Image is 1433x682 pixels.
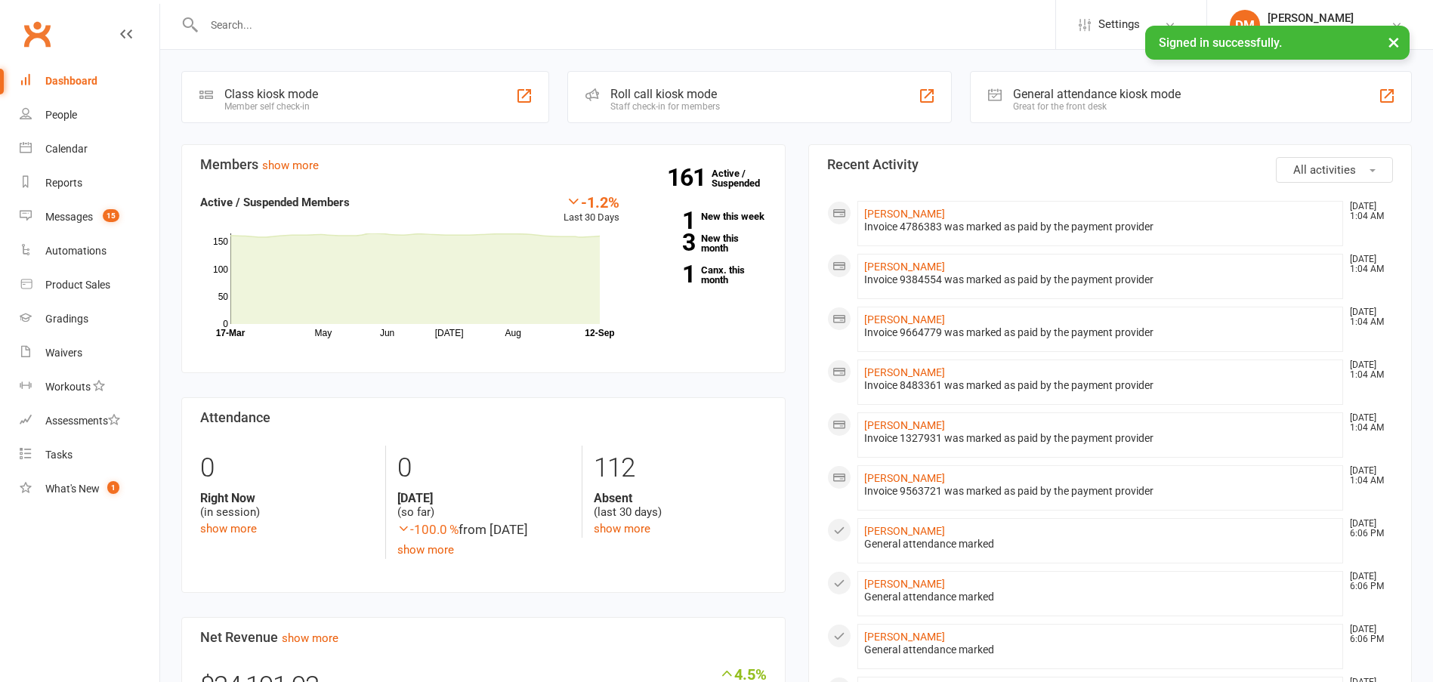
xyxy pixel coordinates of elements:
div: Roll call kiosk mode [610,87,720,101]
div: Product Sales [45,279,110,291]
a: Messages 15 [20,200,159,234]
h3: Recent Activity [827,157,1394,172]
a: What's New1 [20,472,159,506]
div: 0 [200,446,374,491]
div: Calendar [45,143,88,155]
time: [DATE] 1:04 AM [1342,413,1392,433]
div: Assessments [45,415,120,427]
a: [PERSON_NAME] [864,578,945,590]
div: (so far) [397,491,570,520]
span: Signed in successfully. [1159,35,1282,50]
a: Calendar [20,132,159,166]
strong: 3 [642,231,695,254]
div: 112 [594,446,767,491]
div: Dashboard [45,75,97,87]
h3: Members [200,157,767,172]
div: General attendance kiosk mode [1013,87,1181,101]
strong: Active / Suspended Members [200,196,350,209]
strong: Right Now [200,491,374,505]
a: [PERSON_NAME] [864,261,945,273]
a: Workouts [20,370,159,404]
a: People [20,98,159,132]
a: [PERSON_NAME] [864,525,945,537]
button: All activities [1276,157,1393,183]
time: [DATE] 6:06 PM [1342,519,1392,539]
a: Gradings [20,302,159,336]
a: Dashboard [20,64,159,98]
a: Clubworx [18,15,56,53]
div: General attendance marked [864,591,1337,603]
h3: Attendance [200,410,767,425]
a: show more [397,543,454,557]
div: Invoice 9563721 was marked as paid by the payment provider [864,485,1337,498]
div: 0 [397,446,570,491]
strong: 161 [667,166,712,189]
div: Invoice 9384554 was marked as paid by the payment provider [864,273,1337,286]
div: Tasks [45,449,73,461]
a: Product Sales [20,268,159,302]
time: [DATE] 1:04 AM [1342,255,1392,274]
h3: Net Revenue [200,630,767,645]
div: What's New [45,483,100,495]
a: 3New this month [642,233,767,253]
strong: 1 [642,263,695,285]
a: 1New this week [642,211,767,221]
span: 15 [103,209,119,222]
span: All activities [1293,163,1356,177]
div: (last 30 days) [594,491,767,520]
a: show more [594,522,650,535]
div: Invoice 8483361 was marked as paid by the payment provider [864,379,1337,392]
a: show more [282,631,338,645]
a: Waivers [20,336,159,370]
div: Great for the front desk [1013,101,1181,112]
div: Workouts [45,381,91,393]
time: [DATE] 6:06 PM [1342,625,1392,644]
a: Tasks [20,438,159,472]
a: [PERSON_NAME] [864,366,945,378]
div: [PERSON_NAME] [1268,11,1361,25]
div: Invoice 9664779 was marked as paid by the payment provider [864,326,1337,339]
div: General attendance marked [864,538,1337,551]
time: [DATE] 6:06 PM [1342,572,1392,591]
span: -100.0 % [397,522,459,537]
div: Last 30 Days [564,193,619,226]
a: 1Canx. this month [642,265,767,285]
button: × [1380,26,1407,58]
div: People [45,109,77,121]
a: [PERSON_NAME] [864,208,945,220]
a: [PERSON_NAME] [864,419,945,431]
div: (in session) [200,491,374,520]
a: Reports [20,166,159,200]
span: 1 [107,481,119,494]
div: Gradings [45,313,88,325]
div: General attendance marked [864,643,1337,656]
a: 161Active / Suspended [712,157,778,199]
time: [DATE] 1:04 AM [1342,202,1392,221]
div: 4.5% [718,665,767,682]
div: Member self check-in [224,101,318,112]
div: Invoice 4786383 was marked as paid by the payment provider [864,221,1337,233]
a: show more [262,159,319,172]
a: [PERSON_NAME] [864,631,945,643]
span: Settings [1098,8,1140,42]
time: [DATE] 1:04 AM [1342,360,1392,380]
div: Waivers [45,347,82,359]
div: Messages [45,211,93,223]
div: Staff check-in for members [610,101,720,112]
a: [PERSON_NAME] [864,472,945,484]
a: [PERSON_NAME] [864,313,945,326]
div: -1.2% [564,193,619,210]
strong: Absent [594,491,767,505]
a: Assessments [20,404,159,438]
strong: 1 [642,209,695,232]
div: Premier Martial Arts [1268,25,1361,39]
div: from [DATE] [397,520,570,540]
a: show more [200,522,257,535]
input: Search... [199,14,1056,35]
time: [DATE] 1:04 AM [1342,466,1392,486]
div: Invoice 1327931 was marked as paid by the payment provider [864,432,1337,445]
strong: [DATE] [397,491,570,505]
a: Automations [20,234,159,268]
div: DM [1230,10,1260,40]
time: [DATE] 1:04 AM [1342,307,1392,327]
